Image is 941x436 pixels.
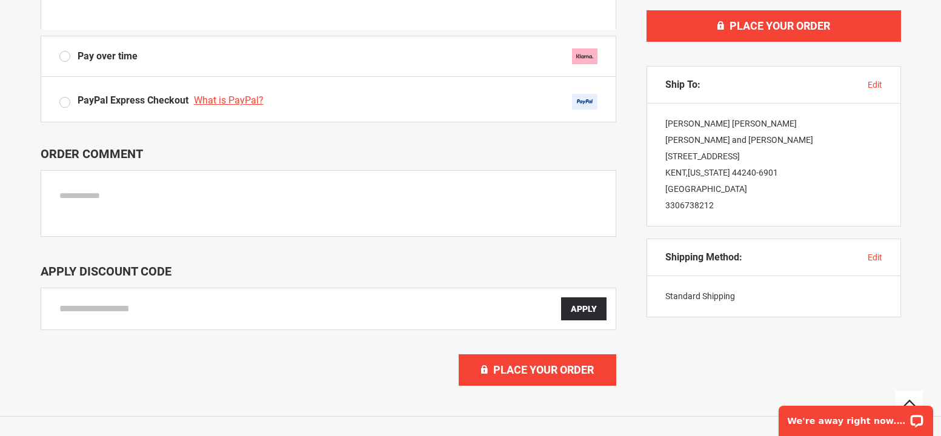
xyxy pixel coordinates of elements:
span: Place Your Order [493,363,594,376]
span: Place Your Order [730,19,830,32]
span: edit [868,253,882,262]
iframe: LiveChat chat widget [771,398,941,436]
span: Pay over time [78,50,138,64]
span: edit [868,80,882,90]
button: Place Your Order [459,354,616,386]
span: Shipping Method: [665,251,742,263]
button: Place Your Order [647,10,901,42]
button: edit [868,79,882,91]
span: PayPal Express Checkout [78,94,188,106]
img: Acceptance Mark [572,94,597,110]
span: What is PayPal? [194,94,264,106]
p: Order Comment [41,147,616,161]
img: klarna.svg [572,48,597,64]
span: Apply [571,304,597,314]
a: 3306738212 [665,200,714,210]
span: Ship To: [665,79,700,91]
span: [US_STATE] [688,168,730,177]
a: What is PayPal? [194,94,267,106]
div: [PERSON_NAME] [PERSON_NAME] [PERSON_NAME] and [PERSON_NAME] [STREET_ADDRESS] KENT , 44240-6901 [G... [647,104,900,226]
span: Standard Shipping [665,291,735,301]
span: Apply Discount Code [41,264,171,279]
button: edit [868,251,882,263]
button: Apply [561,297,607,320]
